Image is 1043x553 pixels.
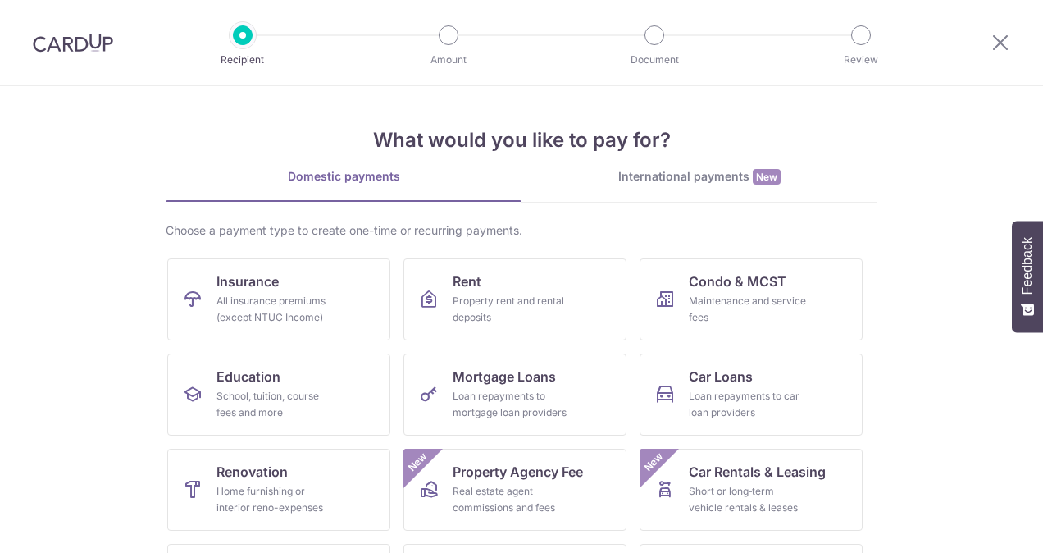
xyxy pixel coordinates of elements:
span: Car Loans [689,367,753,386]
span: New [404,449,431,476]
div: Domestic payments [166,168,521,185]
span: Rent [453,272,481,291]
div: Loan repayments to car loan providers [689,388,807,421]
span: Feedback [1020,237,1035,295]
a: RentProperty rent and rental deposits [403,258,626,340]
span: Condo & MCST [689,272,786,291]
p: Document [594,52,715,68]
p: Amount [388,52,509,68]
a: Car Rentals & LeasingShort or long‑term vehicle rentals & leasesNew [640,449,863,531]
span: Renovation [216,462,288,482]
div: International payments [521,168,877,185]
div: Home furnishing or interior reno-expenses [216,483,335,516]
a: EducationSchool, tuition, course fees and more [167,354,390,436]
div: Short or long‑term vehicle rentals & leases [689,483,807,516]
div: Property rent and rental deposits [453,293,571,326]
img: CardUp [33,33,113,53]
span: Property Agency Fee [453,462,583,482]
a: InsuranceAll insurance premiums (except NTUC Income) [167,258,390,340]
a: Condo & MCSTMaintenance and service fees [640,258,863,340]
span: New [640,449,667,476]
div: Choose a payment type to create one-time or recurring payments. [166,222,877,239]
a: RenovationHome furnishing or interior reno-expenses [167,449,390,531]
h4: What would you like to pay for? [166,126,877,155]
iframe: Opens a widget where you can find more information [938,504,1027,545]
div: Real estate agent commissions and fees [453,483,571,516]
p: Review [800,52,922,68]
a: Property Agency FeeReal estate agent commissions and feesNew [403,449,626,531]
div: Maintenance and service fees [689,293,807,326]
span: Car Rentals & Leasing [689,462,826,482]
a: Car LoansLoan repayments to car loan providers [640,354,863,436]
span: Education [216,367,280,386]
a: Mortgage LoansLoan repayments to mortgage loan providers [403,354,626,436]
span: Insurance [216,272,279,291]
div: School, tuition, course fees and more [216,388,335,421]
span: New [753,169,781,185]
span: Mortgage Loans [453,367,556,386]
div: Loan repayments to mortgage loan providers [453,388,571,421]
p: Recipient [182,52,303,68]
button: Feedback - Show survey [1012,221,1043,332]
div: All insurance premiums (except NTUC Income) [216,293,335,326]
